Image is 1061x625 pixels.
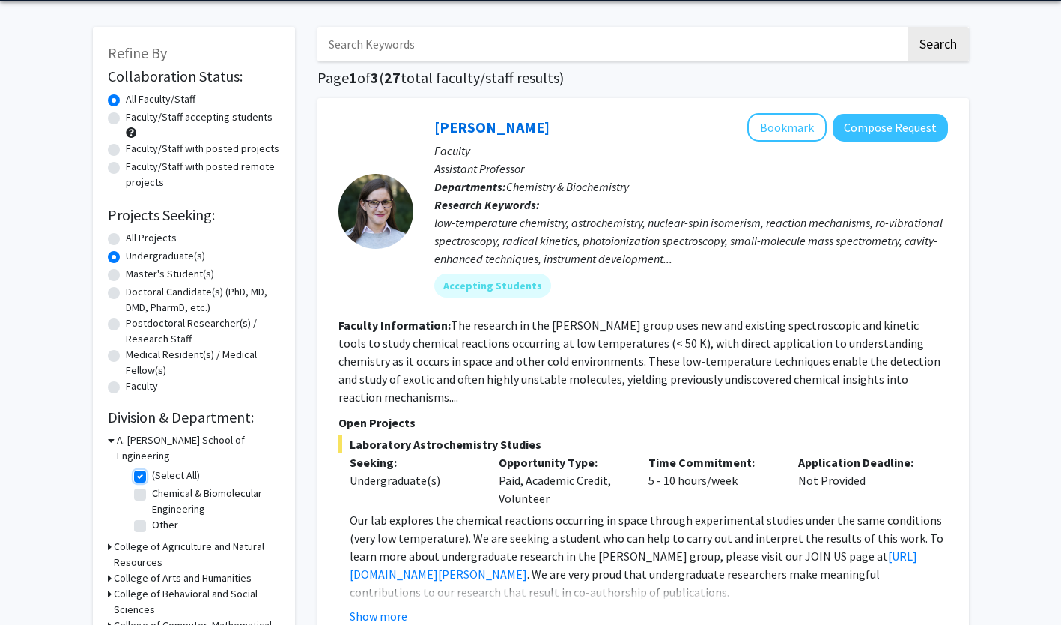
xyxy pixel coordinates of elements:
span: 3 [371,68,379,87]
label: All Faculty/Staff [126,91,195,107]
a: [PERSON_NAME] [434,118,550,136]
span: Refine By [108,43,167,62]
span: Laboratory Astrochemistry Studies [338,435,948,453]
label: Other [152,517,178,533]
h1: Page of ( total faculty/staff results) [317,69,969,87]
label: Faculty/Staff with posted projects [126,141,279,157]
p: Open Projects [338,414,948,432]
p: Opportunity Type: [499,453,626,471]
p: Seeking: [350,453,477,471]
label: Undergraduate(s) [126,248,205,264]
p: Assistant Professor [434,160,948,178]
div: Undergraduate(s) [350,471,477,489]
button: Add Leah Dodson to Bookmarks [747,113,827,142]
label: All Projects [126,230,177,246]
h3: College of Arts and Humanities [114,570,252,586]
span: Chemistry & Biochemistry [506,179,629,194]
div: Paid, Academic Credit, Volunteer [487,453,637,507]
label: (Select All) [152,468,200,483]
span: 1 [349,68,357,87]
fg-read-more: The research in the [PERSON_NAME] group uses new and existing spectroscopic and kinetic tools to ... [338,318,940,405]
h3: College of Agriculture and Natural Resources [114,539,280,570]
p: Faculty [434,142,948,160]
label: Faculty/Staff accepting students [126,109,273,125]
b: Departments: [434,179,506,194]
div: Not Provided [787,453,937,507]
h2: Collaboration Status: [108,67,280,85]
div: low-temperature chemistry, astrochemistry, nuclear-spin isomerism, reaction mechanisms, ro-vibrat... [434,214,948,268]
h3: College of Behavioral and Social Sciences [114,586,280,618]
h3: A. [PERSON_NAME] School of Engineering [117,432,280,464]
h2: Division & Department: [108,408,280,426]
span: 27 [384,68,401,87]
button: Search [908,27,969,61]
input: Search Keywords [317,27,905,61]
div: 5 - 10 hours/week [637,453,787,507]
p: Application Deadline: [798,453,925,471]
label: Chemical & Biomolecular Engineering [152,486,276,517]
label: Master's Student(s) [126,266,214,282]
label: Doctoral Candidate(s) (PhD, MD, DMD, PharmD, etc.) [126,284,280,315]
label: Faculty/Staff with posted remote projects [126,159,280,190]
b: Research Keywords: [434,197,540,212]
label: Postdoctoral Researcher(s) / Research Staff [126,315,280,347]
button: Compose Request to Leah Dodson [833,114,948,142]
iframe: Chat [11,558,64,614]
h2: Projects Seeking: [108,206,280,224]
button: Show more [350,607,407,625]
mat-chip: Accepting Students [434,274,551,298]
label: Faculty [126,378,158,394]
p: Time Commitment: [648,453,776,471]
p: Our lab explores the chemical reactions occurring in space through experimental studies under the... [350,511,948,601]
label: Medical Resident(s) / Medical Fellow(s) [126,347,280,378]
b: Faculty Information: [338,318,451,333]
